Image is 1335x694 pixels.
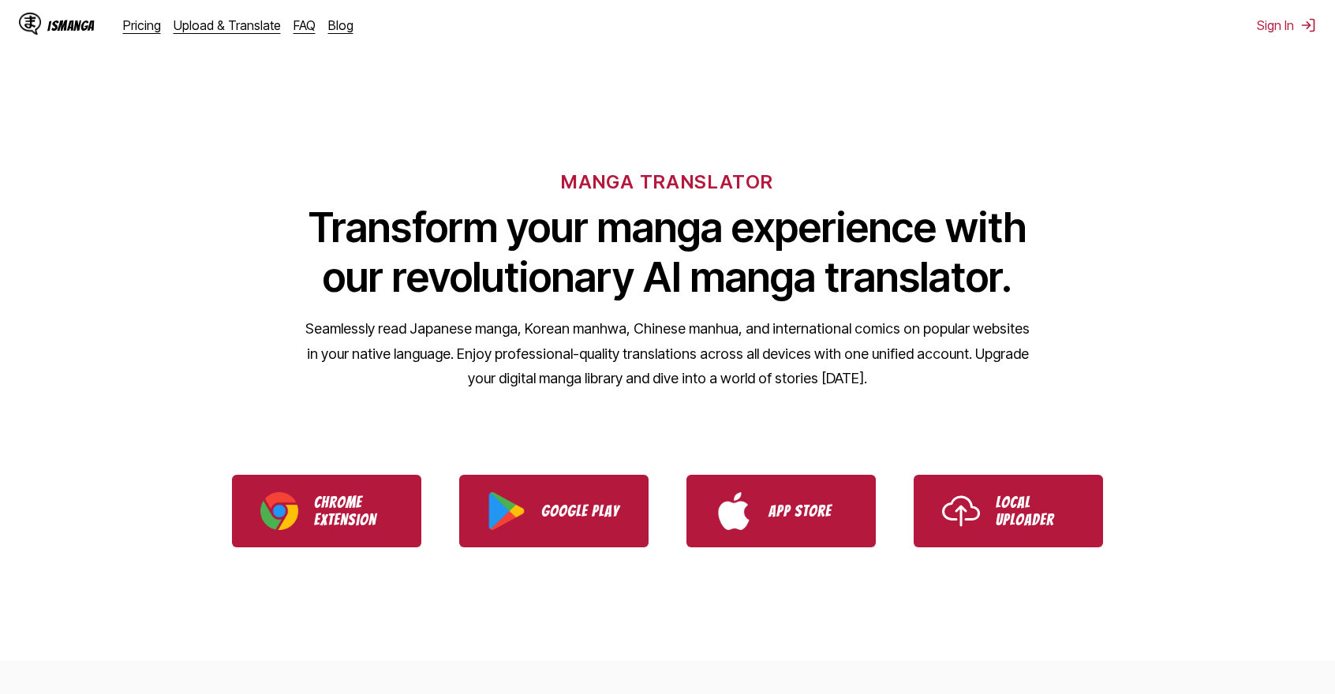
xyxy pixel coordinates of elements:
a: Download IsManga Chrome Extension [232,475,421,547]
a: Download IsManga from App Store [686,475,876,547]
p: Local Uploader [996,494,1075,528]
p: Chrome Extension [314,494,393,528]
img: App Store logo [715,492,753,530]
a: Download IsManga from Google Play [459,475,649,547]
img: Chrome logo [260,492,298,530]
a: FAQ [294,17,316,33]
img: Sign out [1300,17,1316,33]
a: Pricing [123,17,161,33]
p: App Store [768,502,847,520]
a: Blog [328,17,353,33]
a: IsManga LogoIsManga [19,13,123,38]
button: Sign In [1257,17,1316,33]
img: Upload icon [942,492,980,530]
p: Google Play [541,502,620,520]
h1: Transform your manga experience with our revolutionary AI manga translator. [305,203,1030,302]
a: Upload & Translate [174,17,281,33]
a: Use IsManga Local Uploader [914,475,1103,547]
div: IsManga [47,18,95,33]
p: Seamlessly read Japanese manga, Korean manhwa, Chinese manhua, and international comics on popula... [305,316,1030,391]
img: IsManga Logo [19,13,41,35]
h6: MANGA TRANSLATOR [561,170,773,193]
img: Google Play logo [488,492,525,530]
